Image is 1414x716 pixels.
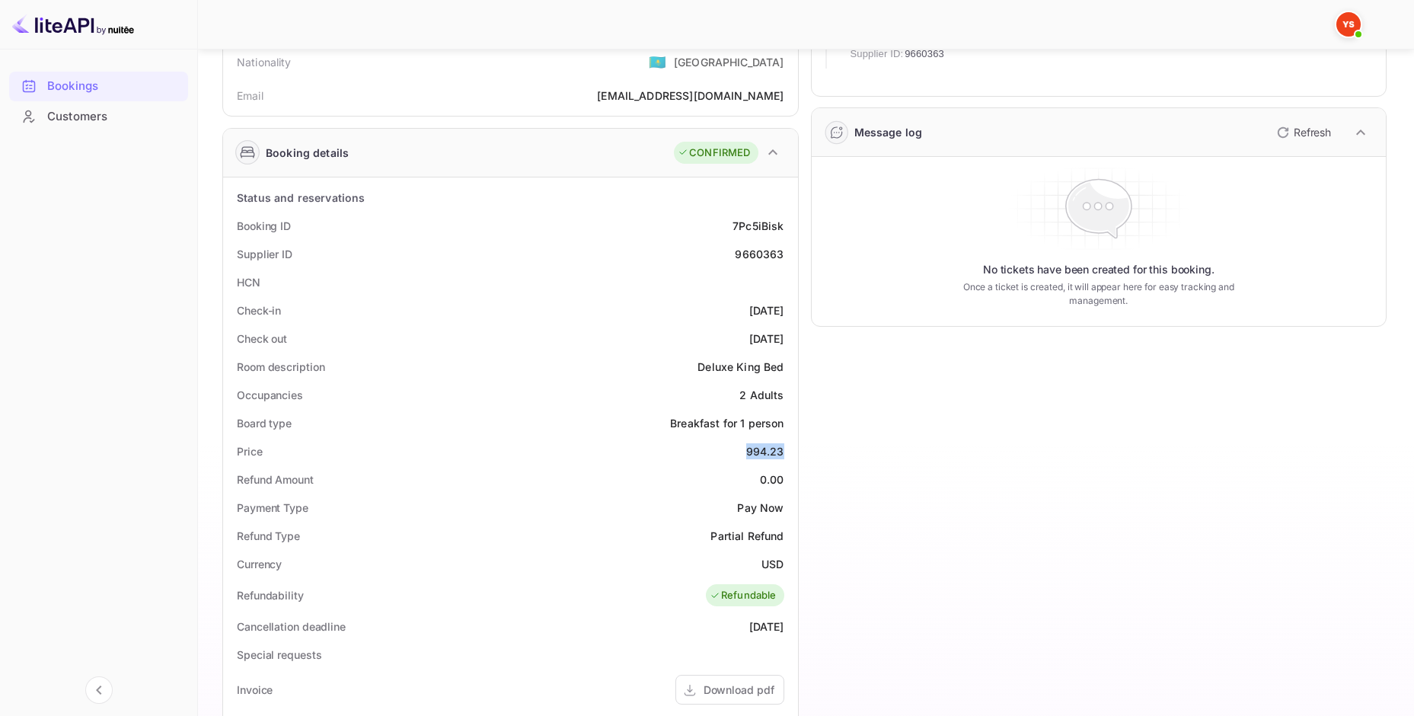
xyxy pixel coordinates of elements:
[237,218,291,234] div: Booking ID
[237,647,321,663] div: Special requests
[749,302,784,318] div: [DATE]
[237,54,292,70] div: Nationality
[597,88,784,104] div: [EMAIL_ADDRESS][DOMAIN_NAME]
[704,682,774,698] div: Download pdf
[237,190,365,206] div: Status and reservations
[983,262,1215,277] p: No tickets have been created for this booking.
[237,500,308,516] div: Payment Type
[85,676,113,704] button: Collapse navigation
[944,280,1253,308] p: Once a ticket is created, it will appear here for easy tracking and management.
[737,500,784,516] div: Pay Now
[237,415,292,431] div: Board type
[1294,124,1331,140] p: Refresh
[746,443,784,459] div: 994.23
[237,331,287,347] div: Check out
[9,72,188,101] div: Bookings
[237,682,273,698] div: Invoice
[670,415,784,431] div: Breakfast for 1 person
[9,72,188,100] a: Bookings
[266,145,349,161] div: Booking details
[854,124,923,140] div: Message log
[237,246,292,262] div: Supplier ID
[12,12,134,37] img: LiteAPI logo
[237,359,324,375] div: Room description
[749,619,784,634] div: [DATE]
[237,88,263,104] div: Email
[237,387,303,403] div: Occupancies
[47,78,180,95] div: Bookings
[237,528,300,544] div: Refund Type
[9,102,188,130] a: Customers
[851,46,904,62] span: Supplier ID:
[733,218,784,234] div: 7Pc5iBisk
[9,102,188,132] div: Customers
[237,471,314,487] div: Refund Amount
[1336,12,1361,37] img: Yandex Support
[237,556,282,572] div: Currency
[237,274,260,290] div: HCN
[237,443,263,459] div: Price
[735,246,784,262] div: 9660363
[47,108,180,126] div: Customers
[237,302,281,318] div: Check-in
[237,587,304,603] div: Refundability
[710,528,784,544] div: Partial Refund
[678,145,750,161] div: CONFIRMED
[1268,120,1337,145] button: Refresh
[749,331,784,347] div: [DATE]
[649,48,666,75] span: United States
[237,619,346,634] div: Cancellation deadline
[739,387,784,403] div: 2 Adults
[905,46,944,62] span: 9660363
[710,588,777,603] div: Refundable
[697,359,784,375] div: Deluxe King Bed
[761,556,784,572] div: USD
[674,54,784,70] div: [GEOGRAPHIC_DATA]
[760,471,784,487] div: 0.00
